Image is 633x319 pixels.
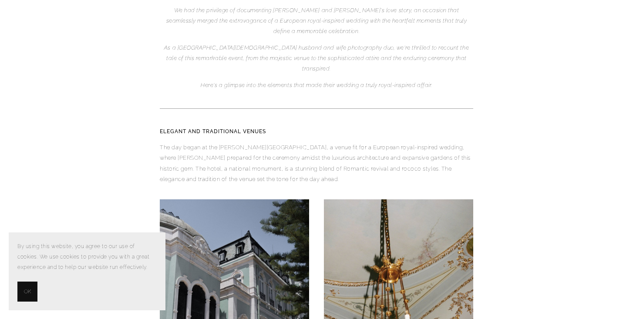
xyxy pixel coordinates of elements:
em: As a [GEOGRAPHIC_DATA][DEMOGRAPHIC_DATA] husband and wife photography duo, we're thrilled to reco... [164,44,471,72]
p: By using this website, you agree to our use of cookies. We use cookies to provide you with a grea... [17,241,157,273]
section: Cookie banner [9,232,165,310]
em: We had the privilege of documenting [PERSON_NAME] and [PERSON_NAME]'s love story, an occasion tha... [166,7,468,35]
strong: Elegant and Traditional Venues [160,128,266,134]
button: OK [17,282,37,302]
em: Here's a glimpse into the elements that made their wedding a truly royal-inspired affair. [201,82,432,88]
span: OK [24,286,31,297]
p: The day began at the [PERSON_NAME][GEOGRAPHIC_DATA], a venue fit for a European royal-inspired we... [160,142,473,185]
